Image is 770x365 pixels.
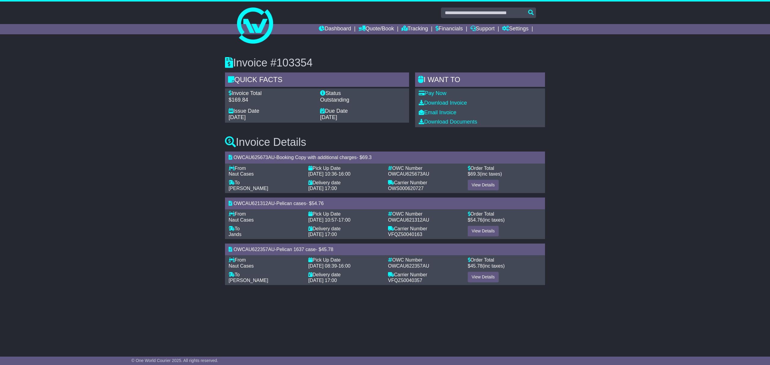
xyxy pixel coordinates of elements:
a: View Details [468,226,499,236]
div: - - $ [225,198,545,209]
div: Pick Up Date [308,211,382,217]
span: OWS000620727 [388,186,423,191]
div: $ (inc taxes) [468,217,541,223]
span: 16:00 [338,263,350,268]
div: Invoice Total [229,90,314,97]
a: Settings [502,24,528,34]
span: Naut Cases [229,263,254,268]
span: 54.76 [470,217,482,222]
div: I WANT to [415,72,545,89]
div: Quick Facts [225,72,409,89]
div: From [229,211,302,217]
div: To [229,226,302,232]
span: 17:00 [338,217,350,222]
div: Order Total [468,257,541,263]
a: Download Documents [419,119,477,125]
h3: Invoice Details [225,136,545,148]
span: OWCAU622357AU [233,247,275,252]
span: OWCAU621312AU [388,217,429,222]
div: - - $ [225,152,545,163]
a: Email Invoice [419,109,456,115]
a: Download Invoice [419,100,467,106]
div: From [229,257,302,263]
span: [DATE] 17:00 [308,186,337,191]
span: [DATE] 10:36 [308,171,337,176]
span: [DATE] 08:39 [308,263,337,268]
div: OWC Number [388,211,462,217]
span: VFQZ50040357 [388,278,422,283]
div: - [308,217,382,223]
div: - [308,263,382,269]
div: Carrier Number [388,226,462,232]
span: 45.78 [470,263,482,268]
span: [DATE] 10:57 [308,217,337,222]
div: Outstanding [320,97,405,103]
span: Booking Copy with additional charges [276,155,357,160]
span: [PERSON_NAME] [229,278,268,283]
span: 69.3 [362,155,371,160]
a: Quote/Book [359,24,394,34]
span: Jands [229,232,242,237]
div: Pick Up Date [308,165,382,171]
a: Pay Now [419,90,446,96]
span: 54.76 [312,201,324,206]
a: Dashboard [319,24,351,34]
div: Order Total [468,211,541,217]
span: OWCAU621312AU [233,201,275,206]
div: - - $ [225,244,545,255]
div: Delivery date [308,226,382,232]
a: View Details [468,272,499,282]
div: Order Total [468,165,541,171]
div: Due Date [320,108,405,115]
div: From [229,165,302,171]
div: Delivery date [308,180,382,186]
div: Carrier Number [388,272,462,278]
div: - [308,171,382,177]
div: [DATE] [229,114,314,121]
div: [DATE] [320,114,405,121]
a: Tracking [402,24,428,34]
span: 16:00 [338,171,350,176]
div: Issue Date [229,108,314,115]
span: Pelican 1637 case [276,247,316,252]
span: Naut Cases [229,171,254,176]
span: [DATE] 17:00 [308,232,337,237]
div: Pick Up Date [308,257,382,263]
span: © One World Courier 2025. All rights reserved. [131,358,218,363]
a: Support [470,24,495,34]
div: Status [320,90,405,97]
h3: Invoice #103354 [225,57,545,69]
span: 45.78 [321,247,333,252]
a: Financials [436,24,463,34]
div: OWC Number [388,165,462,171]
span: Naut Cases [229,217,254,222]
div: Carrier Number [388,180,462,186]
span: [DATE] 17:00 [308,278,337,283]
div: $169.84 [229,97,314,103]
span: 69.3 [470,171,480,176]
span: OWCAU625673AU [388,171,429,176]
div: To [229,180,302,186]
span: [PERSON_NAME] [229,186,268,191]
span: OWCAU622357AU [388,263,429,268]
div: $ (inc taxes) [468,171,541,177]
span: OWCAU625673AU [233,155,275,160]
div: Delivery date [308,272,382,278]
div: To [229,272,302,278]
span: VFQZ50040163 [388,232,422,237]
a: View Details [468,180,499,190]
span: Pelican cases [276,201,306,206]
div: $ (inc taxes) [468,263,541,269]
div: OWC Number [388,257,462,263]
